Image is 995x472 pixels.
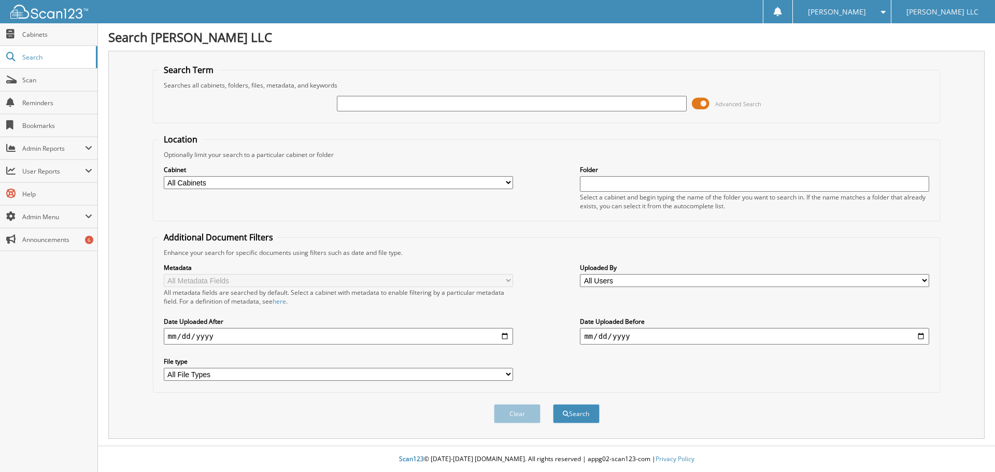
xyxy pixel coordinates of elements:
[159,232,278,243] legend: Additional Document Filters
[164,357,513,366] label: File type
[164,317,513,326] label: Date Uploaded After
[22,190,92,198] span: Help
[164,328,513,345] input: start
[906,9,978,15] span: [PERSON_NAME] LLC
[656,454,694,463] a: Privacy Policy
[164,165,513,174] label: Cabinet
[22,167,85,176] span: User Reports
[22,144,85,153] span: Admin Reports
[808,9,866,15] span: [PERSON_NAME]
[10,5,88,19] img: scan123-logo-white.svg
[494,404,541,423] button: Clear
[553,404,600,423] button: Search
[22,76,92,84] span: Scan
[580,328,929,345] input: end
[22,212,85,221] span: Admin Menu
[580,317,929,326] label: Date Uploaded Before
[22,30,92,39] span: Cabinets
[715,100,761,108] span: Advanced Search
[85,236,93,244] div: 6
[159,134,203,145] legend: Location
[159,81,935,90] div: Searches all cabinets, folders, files, metadata, and keywords
[273,297,286,306] a: here
[159,64,219,76] legend: Search Term
[580,165,929,174] label: Folder
[164,288,513,306] div: All metadata fields are searched by default. Select a cabinet with metadata to enable filtering b...
[108,28,985,46] h1: Search [PERSON_NAME] LLC
[22,235,92,244] span: Announcements
[399,454,424,463] span: Scan123
[164,263,513,272] label: Metadata
[159,150,935,159] div: Optionally limit your search to a particular cabinet or folder
[580,263,929,272] label: Uploaded By
[159,248,935,257] div: Enhance your search for specific documents using filters such as date and file type.
[98,447,995,472] div: © [DATE]-[DATE] [DOMAIN_NAME]. All rights reserved | appg02-scan123-com |
[22,121,92,130] span: Bookmarks
[580,193,929,210] div: Select a cabinet and begin typing the name of the folder you want to search in. If the name match...
[22,53,91,62] span: Search
[22,98,92,107] span: Reminders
